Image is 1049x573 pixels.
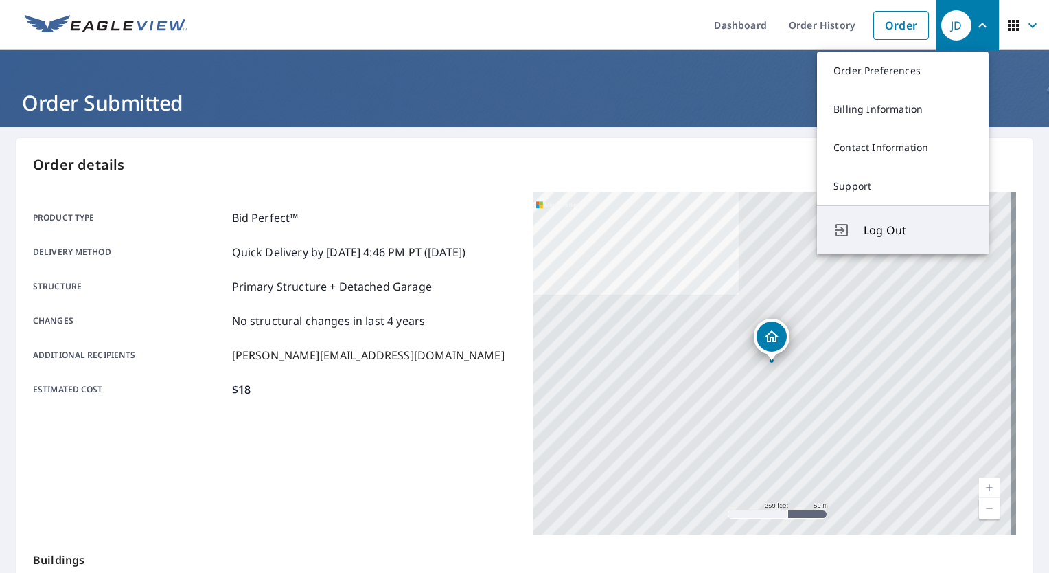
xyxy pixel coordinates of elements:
a: Order Preferences [817,52,989,90]
img: EV Logo [25,15,187,36]
a: Current Level 17, Zoom In [979,477,1000,498]
p: Quick Delivery by [DATE] 4:46 PM PT ([DATE]) [232,244,466,260]
p: Delivery method [33,244,227,260]
button: Log Out [817,205,989,254]
div: JD [941,10,971,41]
p: $18 [232,381,251,398]
p: [PERSON_NAME][EMAIL_ADDRESS][DOMAIN_NAME] [232,347,505,363]
p: Additional recipients [33,347,227,363]
div: Dropped pin, building 1, Residential property, 173 Griffin Rd West Suffield, CT 06093 [754,319,789,361]
p: Structure [33,278,227,295]
h1: Order Submitted [16,89,1033,117]
a: Billing Information [817,90,989,128]
a: Contact Information [817,128,989,167]
a: Support [817,167,989,205]
a: Order [873,11,929,40]
span: Log Out [864,222,972,238]
p: Bid Perfect™ [232,210,299,226]
p: Changes [33,313,227,329]
a: Current Level 17, Zoom Out [979,498,1000,519]
p: Product type [33,210,227,226]
p: Primary Structure + Detached Garage [232,278,432,295]
p: Estimated cost [33,381,227,398]
p: Order details [33,155,1016,175]
p: No structural changes in last 4 years [232,313,426,329]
